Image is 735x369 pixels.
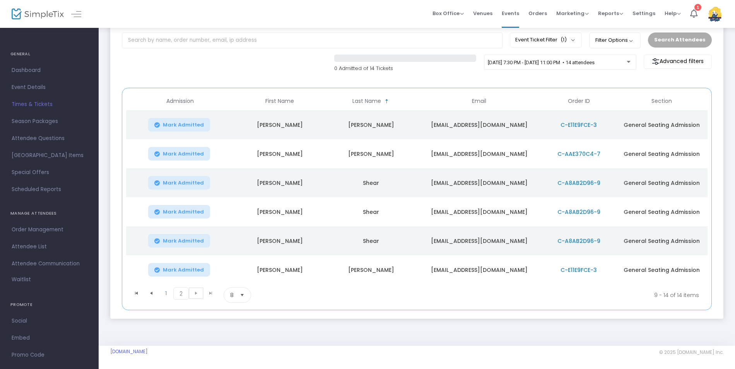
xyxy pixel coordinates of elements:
p: 0 Admitted of 14 Tickets [334,65,476,72]
span: Mark Admitted [163,209,204,215]
span: Season Packages [12,116,87,126]
span: C-E11E9FCE-3 [561,121,597,129]
span: Order ID [568,98,590,104]
kendo-pager-info: 9 - 14 of 14 items [328,287,699,303]
td: General Seating Admission [616,226,708,255]
span: Times & Tickets [12,99,87,109]
td: [EMAIL_ADDRESS][DOMAIN_NAME] [417,226,541,255]
span: Order Management [12,225,87,235]
div: 1 [694,4,701,11]
td: Shear [325,197,417,226]
button: Mark Admitted [148,118,210,132]
td: General Seating Admission [616,110,708,139]
span: Mark Admitted [163,267,204,273]
span: Section [651,98,672,104]
span: Box Office [432,10,464,17]
span: Mark Admitted [163,238,204,244]
span: Mark Admitted [163,180,204,186]
button: Mark Admitted [148,263,210,277]
button: Select [237,288,248,302]
td: Shear [325,168,417,197]
button: Mark Admitted [148,176,210,190]
span: Mark Admitted [163,122,204,128]
span: Embed [12,333,87,343]
button: Mark Admitted [148,147,210,161]
span: [GEOGRAPHIC_DATA] Items [12,150,87,161]
span: Attendee Communication [12,259,87,269]
span: Email [472,98,486,104]
td: [PERSON_NAME] [234,197,325,226]
input: Search by name, order number, email, ip address [122,32,503,48]
td: [EMAIL_ADDRESS][DOMAIN_NAME] [417,139,541,168]
td: [PERSON_NAME] [234,226,325,255]
span: © 2025 [DOMAIN_NAME] Inc. [659,349,723,355]
span: Help [665,10,681,17]
span: Go to the previous page [148,290,154,296]
span: C-E11E9FCE-3 [561,266,597,274]
td: [PERSON_NAME] [234,255,325,284]
button: Filter Options [589,32,641,48]
td: [PERSON_NAME] [234,168,325,197]
span: Mark Admitted [163,151,204,157]
span: Go to the previous page [144,287,159,299]
td: [PERSON_NAME] [325,255,417,284]
span: Special Offers [12,167,87,178]
span: Page 2 [173,287,189,300]
span: Go to the first page [133,290,140,296]
button: Mark Admitted [148,205,210,219]
td: [PERSON_NAME] [234,110,325,139]
span: C-A8AB2D96-9 [557,179,600,187]
span: Orders [528,3,547,23]
span: Events [502,3,519,23]
span: Go to the first page [129,287,144,299]
h4: MANAGE ATTENDEES [10,206,88,221]
span: C-A8AB2D96-9 [557,208,600,216]
span: [DATE] 7:30 PM - [DATE] 11:00 PM • 14 attendees [488,60,595,65]
span: C-AAE370C4-7 [557,150,600,158]
a: [DOMAIN_NAME] [110,348,148,355]
td: [EMAIL_ADDRESS][DOMAIN_NAME] [417,110,541,139]
div: Data table [126,92,708,284]
span: Attendee List [12,242,87,252]
h4: GENERAL [10,46,88,62]
span: Admission [166,98,194,104]
span: Promo Code [12,350,87,360]
td: General Seating Admission [616,197,708,226]
td: General Seating Admission [616,168,708,197]
td: [EMAIL_ADDRESS][DOMAIN_NAME] [417,168,541,197]
span: Scheduled Reports [12,184,87,195]
span: Last Name [352,98,381,104]
span: 8 [230,291,234,299]
span: Marketing [556,10,589,17]
span: C-A8AB2D96-9 [557,237,600,245]
span: Waitlist [12,276,31,284]
span: (1) [561,37,567,43]
td: [PERSON_NAME] [234,139,325,168]
img: filter [652,58,660,65]
span: Event Details [12,82,87,92]
span: Attendee Questions [12,133,87,143]
td: [PERSON_NAME] [325,139,417,168]
span: Dashboard [12,65,87,75]
h4: PROMOTE [10,297,88,313]
td: Shear [325,226,417,255]
td: [EMAIL_ADDRESS][DOMAIN_NAME] [417,197,541,226]
m-button: Advanced filters [644,55,712,69]
td: [EMAIL_ADDRESS][DOMAIN_NAME] [417,255,541,284]
button: Event Ticket Filter(1) [510,32,582,47]
td: General Seating Admission [616,255,708,284]
span: Social [12,316,87,326]
td: General Seating Admission [616,139,708,168]
span: Sortable [384,98,390,104]
button: Mark Admitted [148,234,210,248]
span: Venues [473,3,492,23]
span: Page 1 [159,287,173,299]
span: Settings [632,3,655,23]
td: [PERSON_NAME] [325,110,417,139]
span: Reports [598,10,623,17]
span: First Name [265,98,294,104]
